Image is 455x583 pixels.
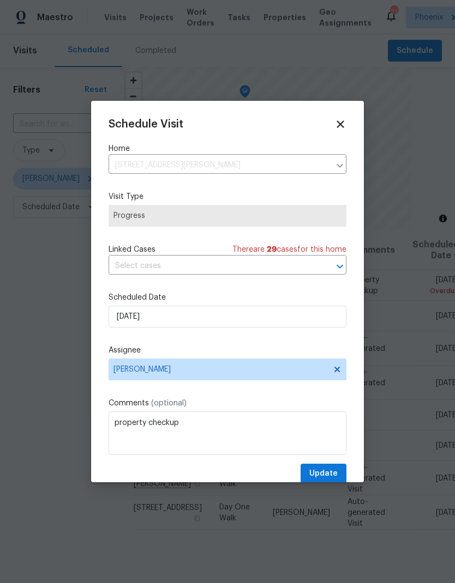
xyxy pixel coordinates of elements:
[109,292,346,303] label: Scheduled Date
[151,399,187,407] span: (optional)
[109,345,346,356] label: Assignee
[267,246,277,253] span: 29
[332,259,348,274] button: Open
[109,258,316,275] input: Select cases
[109,157,330,174] input: Enter in an address
[109,191,346,202] label: Visit Type
[232,244,346,255] span: There are case s for this home
[109,244,155,255] span: Linked Cases
[109,306,346,327] input: M/D/YYYY
[334,118,346,130] span: Close
[109,411,346,455] textarea: property checkup
[109,398,346,409] label: Comments
[109,119,183,130] span: Schedule Visit
[113,365,327,374] span: [PERSON_NAME]
[109,143,346,154] label: Home
[301,464,346,484] button: Update
[309,467,338,481] span: Update
[113,210,342,221] span: Progress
